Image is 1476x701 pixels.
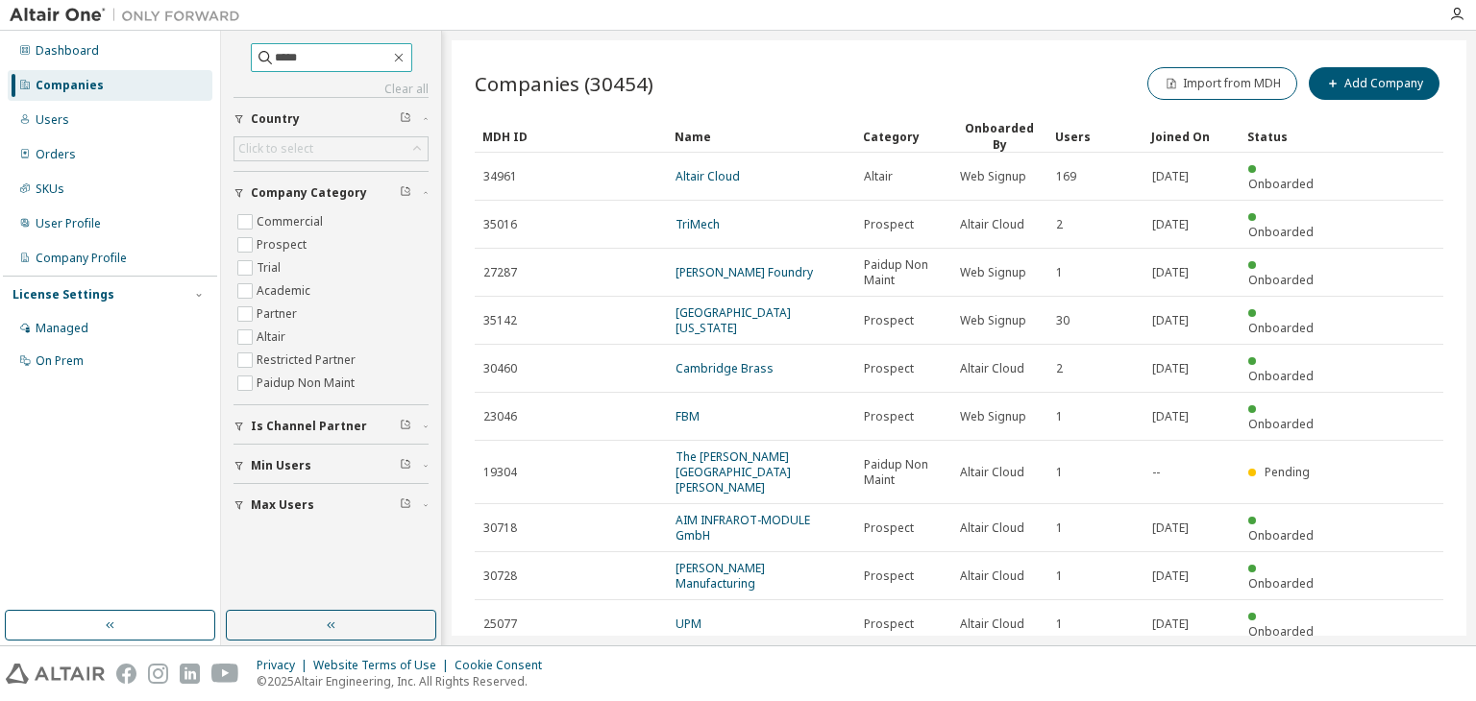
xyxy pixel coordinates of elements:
[1147,67,1297,100] button: Import from MDH
[251,419,367,434] span: Is Channel Partner
[483,361,517,376] span: 30460
[1151,121,1232,152] div: Joined On
[483,465,517,480] span: 19304
[864,616,914,632] span: Prospect
[257,233,310,256] label: Prospect
[36,321,88,336] div: Managed
[1055,121,1136,152] div: Users
[864,520,914,536] span: Prospect
[676,560,765,592] a: [PERSON_NAME] Manufacturing
[483,409,517,424] span: 23046
[1248,176,1314,192] span: Onboarded
[234,98,429,140] button: Country
[1248,575,1314,592] span: Onboarded
[234,405,429,447] button: Is Channel Partner
[960,217,1024,232] span: Altair Cloud
[960,409,1026,424] span: Web Signup
[960,520,1024,536] span: Altair Cloud
[251,111,300,127] span: Country
[234,484,429,526] button: Max Users
[960,616,1024,632] span: Altair Cloud
[1056,217,1063,232] span: 2
[257,302,301,326] label: Partner
[10,6,250,25] img: Altair One
[1248,368,1314,384] span: Onboarded
[234,445,429,487] button: Min Users
[960,361,1024,376] span: Altair Cloud
[959,120,1040,153] div: Onboarded By
[676,264,813,280] a: [PERSON_NAME] Foundry
[36,353,84,369] div: On Prem
[1152,361,1189,376] span: [DATE]
[1152,217,1189,232] span: [DATE]
[1152,568,1189,584] span: [DATE]
[36,78,104,93] div: Companies
[1056,616,1063,632] span: 1
[864,217,914,232] span: Prospect
[257,326,289,349] label: Altair
[36,181,64,197] div: SKUs
[36,112,69,128] div: Users
[1248,416,1314,432] span: Onboarded
[676,360,774,376] a: Cambridge Brass
[960,568,1024,584] span: Altair Cloud
[960,465,1024,480] span: Altair Cloud
[313,658,455,673] div: Website Terms of Use
[864,568,914,584] span: Prospect
[675,121,848,152] div: Name
[960,313,1026,328] span: Web Signup
[36,43,99,59] div: Dashboard
[36,251,127,266] div: Company Profile
[36,216,101,231] div: User Profile
[400,497,411,513] span: Clear filter
[1056,169,1076,184] span: 169
[864,313,914,328] span: Prospect
[1056,409,1063,424] span: 1
[257,349,359,372] label: Restricted Partner
[400,458,411,473] span: Clear filter
[400,419,411,434] span: Clear filter
[251,458,311,473] span: Min Users
[1152,265,1189,280] span: [DATE]
[455,658,553,673] div: Cookie Consent
[251,497,314,513] span: Max Users
[180,664,200,684] img: linkedin.svg
[36,147,76,162] div: Orders
[960,169,1026,184] span: Web Signup
[1152,313,1189,328] span: [DATE]
[864,457,943,488] span: Paidup Non Maint
[400,111,411,127] span: Clear filter
[116,664,136,684] img: facebook.svg
[257,372,358,395] label: Paidup Non Maint
[1248,623,1314,640] span: Onboarded
[1056,361,1063,376] span: 2
[676,168,740,184] a: Altair Cloud
[676,304,791,336] a: [GEOGRAPHIC_DATA][US_STATE]
[1152,409,1189,424] span: [DATE]
[1248,320,1314,336] span: Onboarded
[234,137,428,160] div: Click to select
[483,217,517,232] span: 35016
[238,141,313,157] div: Click to select
[1248,272,1314,288] span: Onboarded
[257,673,553,689] p: © 2025 Altair Engineering, Inc. All Rights Reserved.
[483,313,517,328] span: 35142
[12,287,114,302] div: License Settings
[1056,265,1063,280] span: 1
[1056,313,1070,328] span: 30
[257,658,313,673] div: Privacy
[1152,169,1189,184] span: [DATE]
[1265,464,1310,480] span: Pending
[676,448,791,496] a: The [PERSON_NAME][GEOGRAPHIC_DATA][PERSON_NAME]
[234,172,429,214] button: Company Category
[1309,67,1439,100] button: Add Company
[483,616,517,632] span: 25077
[676,512,810,544] a: AIM INFRAROT-MODULE GmbH
[676,408,700,424] a: FBM
[1056,520,1063,536] span: 1
[483,265,517,280] span: 27287
[257,279,314,302] label: Academic
[475,70,653,97] span: Companies (30454)
[1152,465,1160,480] span: --
[1056,568,1063,584] span: 1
